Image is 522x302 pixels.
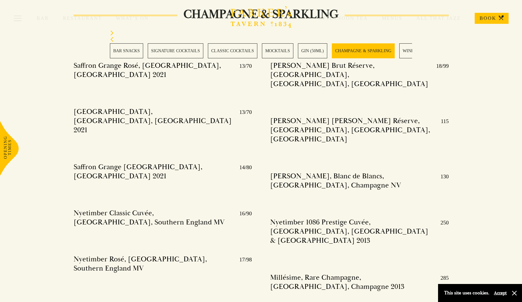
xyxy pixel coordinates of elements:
p: 115 [435,116,449,144]
h4: [PERSON_NAME] Brut Réserve, [GEOGRAPHIC_DATA], [GEOGRAPHIC_DATA], [GEOGRAPHIC_DATA] [270,61,430,89]
a: 2 / 28 [148,43,203,58]
p: 17/98 [233,255,252,273]
p: 18/99 [430,61,449,89]
p: 250 [434,218,449,245]
p: 14/80 [233,162,252,181]
div: Previous slide [110,37,412,43]
h4: [GEOGRAPHIC_DATA], [GEOGRAPHIC_DATA], [GEOGRAPHIC_DATA] 2021 [74,107,234,135]
h4: Nyetimber 1086 Prestige Cuvée, [GEOGRAPHIC_DATA], [GEOGRAPHIC_DATA] & [GEOGRAPHIC_DATA] 2013 [270,218,434,245]
button: Accept [494,290,507,296]
p: This site uses cookies. [444,289,489,297]
button: Close and accept [511,290,517,296]
a: 5 / 28 [298,43,327,58]
p: 16/90 [233,209,252,227]
a: 1 / 28 [110,43,143,58]
h4: Nyetimber Rosé, [GEOGRAPHIC_DATA], Southern England MV [74,255,234,273]
h4: [PERSON_NAME] [PERSON_NAME] Réserve, [GEOGRAPHIC_DATA], [GEOGRAPHIC_DATA], [GEOGRAPHIC_DATA] [270,116,435,144]
a: 7 / 28 [399,43,420,58]
h4: Saffron Grange [GEOGRAPHIC_DATA], [GEOGRAPHIC_DATA] 2021 [74,162,234,181]
h4: [PERSON_NAME], Blanc de Blancs, [GEOGRAPHIC_DATA], Champagne NV [270,172,434,190]
a: 4 / 28 [262,43,293,58]
p: 130 [434,172,449,190]
p: 285 [434,273,449,291]
p: 13/70 [233,107,252,135]
a: 3 / 28 [208,43,257,58]
h4: Nyetimber Classic Cuvée, [GEOGRAPHIC_DATA], Southern England MV [74,209,234,227]
a: 6 / 28 [332,43,395,58]
h4: Millésime, Rare Champagne, [GEOGRAPHIC_DATA], Champagne 2013 [270,273,434,291]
